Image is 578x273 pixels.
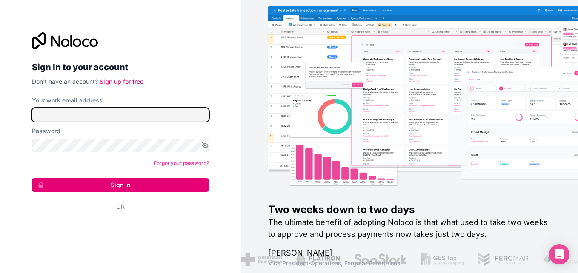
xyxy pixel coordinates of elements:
[28,220,206,239] iframe: Sign in with Google Button
[32,96,103,105] label: Your work email address
[32,108,209,122] input: Email address
[240,253,281,266] img: /assets/american-red-cross-BAupjrZR.png
[268,203,551,216] h1: Two weeks down to two days
[268,247,551,259] h1: [PERSON_NAME]
[549,244,569,264] div: Open Intercom Messenger
[268,259,551,267] h1: Vice President Operations , Fergmar Enterprises
[154,160,209,166] a: Forgot your password?
[32,78,98,85] span: Don't have an account?
[268,216,551,240] h2: The ultimate benefit of adopting Noloco is that what used to take two weeks to approve and proces...
[100,78,143,85] a: Sign up for free
[32,127,60,135] label: Password
[32,60,209,75] h2: Sign in to your account
[32,139,209,152] input: Password
[116,202,125,211] span: Or
[32,178,209,192] button: Sign in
